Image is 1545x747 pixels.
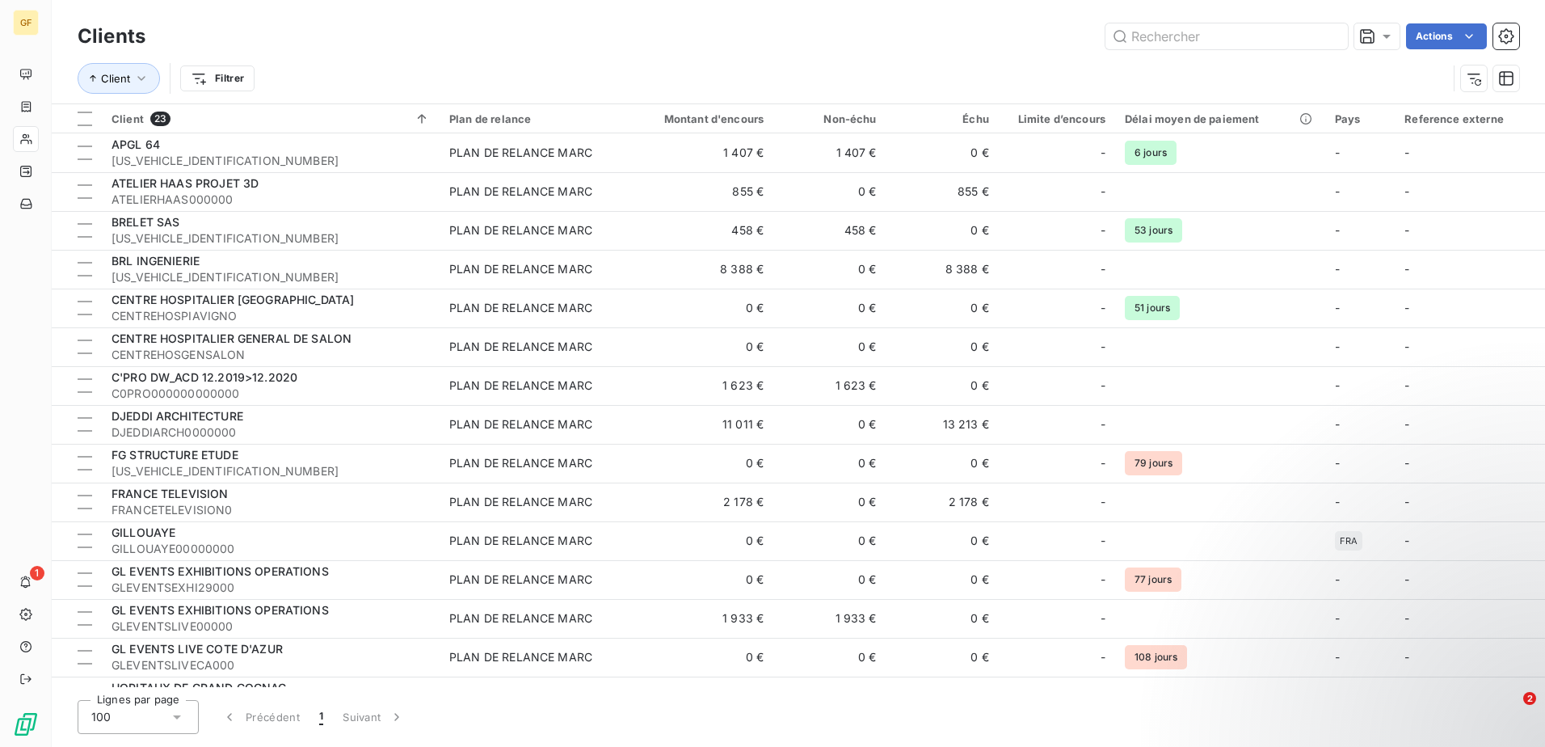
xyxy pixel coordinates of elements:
td: 855 € [886,172,999,211]
span: GLEVENTSEXHI29000 [112,580,430,596]
span: - [1404,534,1409,547]
td: 0 € [622,521,773,560]
span: ATELIER HAAS PROJET 3D [112,176,259,190]
td: 0 € [886,638,999,677]
span: - [1101,184,1105,200]
td: 0 € [886,366,999,405]
div: Limite d’encours [1008,112,1105,125]
span: - [1335,456,1340,470]
span: 2 [1523,692,1536,705]
div: Reference externe [1404,112,1535,125]
span: - [1404,378,1409,392]
span: FRANCETELEVISION0 [112,502,430,518]
div: Montant d'encours [632,112,764,125]
td: 2 178 € [886,483,999,521]
span: - [1335,495,1340,509]
div: PLAN DE RELANCE MARC [449,416,592,433]
span: CENTRE HOSPITALIER GENERAL DE SALON [112,331,352,345]
span: - [1335,378,1340,392]
span: - [1101,416,1105,433]
span: C'PRO DW_ACD 12.2019>12.2020 [112,370,297,384]
div: PLAN DE RELANCE MARC [449,222,592,238]
td: 1 407 € [622,133,773,172]
div: Non-échu [783,112,876,125]
img: Logo LeanPay [13,711,39,737]
span: [US_VEHICLE_IDENTIFICATION_NUMBER] [112,153,430,169]
span: - [1335,572,1340,586]
td: 855 € [622,172,773,211]
span: 6 jours [1125,141,1177,165]
div: GF [13,10,39,36]
td: 458 € [622,211,773,250]
span: 108 jours [1125,645,1187,669]
td: 0 € [886,211,999,250]
td: 0 € [773,327,886,366]
td: 1 623 € [622,366,773,405]
span: - [1404,572,1409,586]
td: 11 011 € [622,405,773,444]
td: 0 € [622,444,773,483]
td: 0 € [773,405,886,444]
span: DJEDDIARCH0000000 [112,424,430,441]
td: 0 € [622,289,773,327]
td: 0 € [622,638,773,677]
td: 0 € [886,133,999,172]
td: 0 € [886,521,999,560]
span: - [1101,222,1105,238]
span: Client [112,112,144,125]
span: BRL INGENIERIE [112,254,200,268]
span: 77 jours [1125,568,1181,592]
td: 1 692 € [622,677,773,715]
span: GLEVENTSLIVECA000 [112,657,430,673]
div: Plan de relance [449,112,613,125]
span: DJEDDI ARCHITECTURE [112,409,243,423]
span: GL EVENTS EXHIBITIONS OPERATIONS [112,564,329,578]
td: 0 € [773,677,886,715]
td: 0 € [886,327,999,366]
td: 1 933 € [773,599,886,638]
td: 0 € [773,250,886,289]
span: BRELET SAS [112,215,180,229]
span: ATELIERHAAS000000 [112,192,430,208]
td: 2 178 € [622,483,773,521]
td: 8 388 € [622,250,773,289]
td: 13 213 € [886,405,999,444]
td: 8 388 € [886,250,999,289]
span: - [1404,184,1409,198]
span: - [1101,649,1105,665]
div: PLAN DE RELANCE MARC [449,572,592,588]
h3: Clients [78,22,145,51]
input: Rechercher [1105,23,1348,49]
span: - [1101,145,1105,161]
span: - [1404,262,1409,276]
span: FRANCE TELEVISION [112,487,229,500]
td: 0 € [886,444,999,483]
td: 0 € [773,560,886,599]
span: [US_VEHICLE_IDENTIFICATION_NUMBER] [112,269,430,285]
td: 0 € [622,560,773,599]
span: - [1101,610,1105,627]
div: PLAN DE RELANCE MARC [449,261,592,277]
button: Actions [1406,23,1487,49]
div: PLAN DE RELANCE MARC [449,378,592,394]
span: - [1101,533,1105,549]
td: 1 407 € [773,133,886,172]
td: 0 € [773,521,886,560]
span: GLEVENTSLIVE00000 [112,618,430,635]
iframe: Intercom notifications message [1222,590,1545,703]
span: 23 [150,112,170,126]
div: PLAN DE RELANCE MARC [449,339,592,355]
span: - [1335,262,1340,276]
td: 0 € [773,638,886,677]
td: 1 623 € [773,366,886,405]
span: GL EVENTS EXHIBITIONS OPERATIONS [112,603,329,617]
span: CENTRE HOSPITALIER [GEOGRAPHIC_DATA] [112,293,354,306]
button: Précédent [212,700,309,734]
span: 79 jours [1125,451,1182,475]
span: APGL 64 [112,137,160,151]
div: PLAN DE RELANCE MARC [449,533,592,549]
td: 0 € [886,677,999,715]
span: - [1404,495,1409,509]
span: 51 jours [1125,296,1180,320]
td: 0 € [886,289,999,327]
